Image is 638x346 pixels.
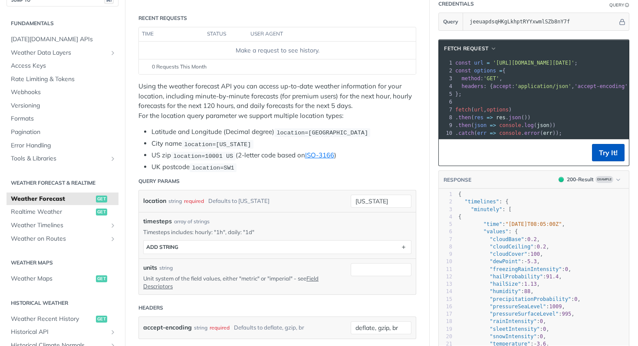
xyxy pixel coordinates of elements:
div: 4 [439,82,454,90]
span: : , [458,326,549,332]
span: Webhooks [11,88,116,97]
span: "cloudBase" [490,236,524,242]
span: : , [455,75,503,82]
span: Weather on Routes [11,235,107,243]
div: 18 [439,318,452,325]
span: "sleetIntensity" [490,326,540,332]
span: "pressureSeaLevel" [490,304,546,310]
span: url [474,60,483,66]
div: 8 [439,114,454,121]
div: ADD string [146,244,178,250]
span: const [455,68,471,74]
button: ADD string [144,241,411,254]
a: Pagination [7,126,118,139]
span: 'GET' [483,75,499,82]
a: Weather Forecastget [7,193,118,206]
a: Formats [7,112,118,125]
span: 88 [524,288,530,294]
div: Headers [138,304,163,312]
span: Tools & Libraries [11,154,107,163]
div: 7 [439,236,452,243]
input: apikey [465,13,618,30]
h2: Weather Maps [7,259,118,267]
a: Weather on RoutesShow subpages for Weather on Routes [7,232,118,245]
span: Versioning [11,101,116,110]
span: '[URL][DOMAIN_NAME][DATE]' [493,60,575,66]
span: . ( . ( )) [455,122,556,128]
span: const [455,60,471,66]
span: "cloudCeiling" [490,244,533,250]
span: Weather Maps [11,274,94,283]
span: = [499,68,502,74]
div: required [184,195,204,207]
span: 5.3 [527,258,537,264]
span: . ( . ()) [455,114,531,121]
span: 100 [530,251,540,257]
span: timesteps [143,217,172,226]
span: json [537,122,549,128]
span: Query [443,18,458,26]
div: string [168,195,182,207]
span: : , [458,244,549,250]
span: err [543,130,552,136]
span: fetch Request [444,45,489,52]
span: "rainIntensity" [490,318,536,324]
span: "minutely" [471,206,502,212]
a: Weather Mapsget [7,272,118,285]
th: status [204,27,247,41]
div: 6 [439,228,452,235]
div: 13 [439,281,452,288]
button: Hide [618,17,627,26]
div: 11 [439,266,452,273]
span: : , [458,221,565,227]
span: : , [458,296,581,302]
button: RESPONSE [443,176,472,184]
div: 3 [439,75,454,82]
div: 17 [439,310,452,318]
button: Show subpages for Weather on Routes [109,235,116,242]
i: Information [625,3,629,7]
button: Show subpages for Weather Data Layers [109,49,116,56]
a: Webhooks [7,86,118,99]
div: Query [609,2,624,8]
span: 'application/json' [515,83,571,89]
div: 10 [439,258,452,265]
span: Error Handling [11,141,116,150]
span: : , [458,236,540,242]
li: City name [151,139,416,149]
li: Latitude and Longitude (Decimal degree) [151,127,416,137]
button: 200200-ResultExample [554,175,625,184]
span: ( , ) [455,107,512,113]
a: Realtime Weatherget [7,206,118,219]
div: 9 [439,121,454,129]
span: 0 [540,318,543,324]
span: : { [458,228,518,235]
div: 5 [439,90,454,98]
span: 0 [540,333,543,339]
span: { [455,68,506,74]
label: accept-encoding [143,321,192,334]
div: 8 [439,243,452,251]
a: Weather TimelinesShow subpages for Weather Timelines [7,219,118,232]
span: Pagination [11,128,116,137]
button: Copy to clipboard [443,146,455,159]
span: then [458,122,471,128]
span: res [496,114,506,121]
div: 1 [439,59,454,67]
span: json [509,114,521,121]
span: Rate Limiting & Tokens [11,75,116,84]
div: Query Params [138,177,180,185]
span: location=10001 US [173,153,233,159]
th: user agent [247,27,398,41]
span: "snowIntensity" [490,333,536,339]
div: QueryInformation [609,2,629,8]
span: - [524,258,527,264]
button: Show subpages for Tools & Libraries [109,155,116,162]
a: Tools & LibrariesShow subpages for Tools & Libraries [7,152,118,165]
a: Weather Recent Historyget [7,313,118,326]
button: Show subpages for Historical API [109,329,116,336]
span: console [499,130,521,136]
div: string [194,321,207,334]
a: [DATE][DOMAIN_NAME] APIs [7,33,118,46]
div: 200 - Result [567,176,594,183]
